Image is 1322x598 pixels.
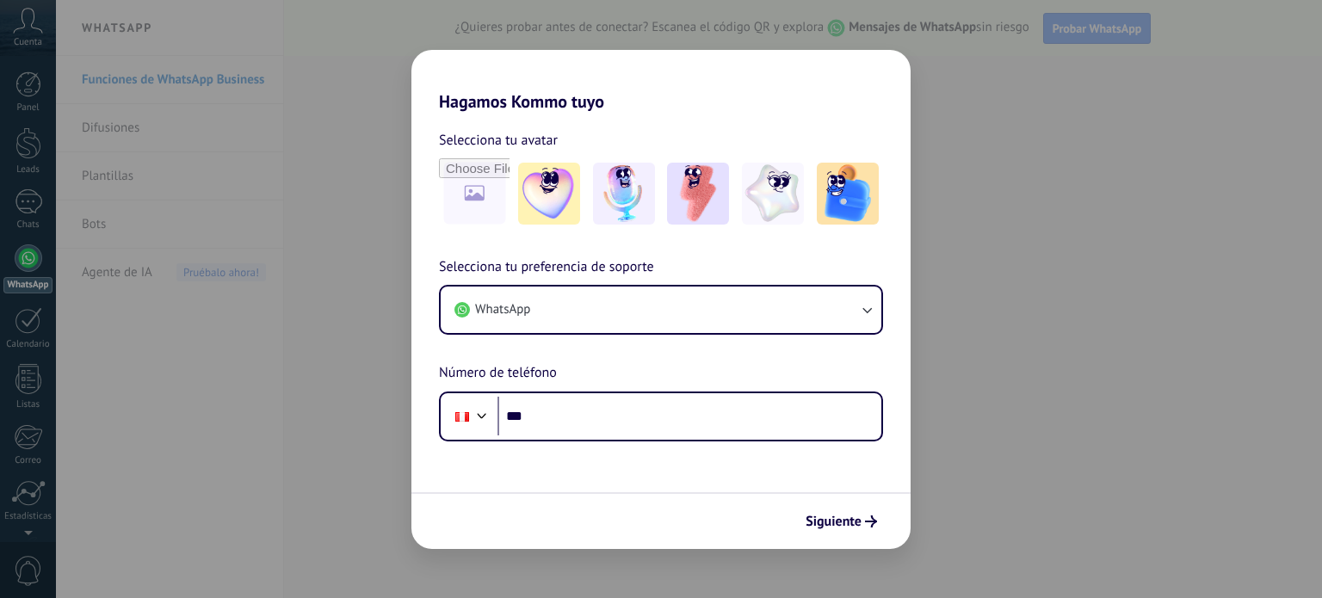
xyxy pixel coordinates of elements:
[742,163,804,225] img: -4.jpeg
[439,362,557,385] span: Número de teléfono
[439,256,654,279] span: Selecciona tu preferencia de soporte
[441,287,881,333] button: WhatsApp
[439,129,558,151] span: Selecciona tu avatar
[411,50,911,112] h2: Hagamos Kommo tuyo
[475,301,530,318] span: WhatsApp
[593,163,655,225] img: -2.jpeg
[806,515,862,527] span: Siguiente
[518,163,580,225] img: -1.jpeg
[667,163,729,225] img: -3.jpeg
[446,398,479,435] div: Peru: + 51
[798,507,885,536] button: Siguiente
[817,163,879,225] img: -5.jpeg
